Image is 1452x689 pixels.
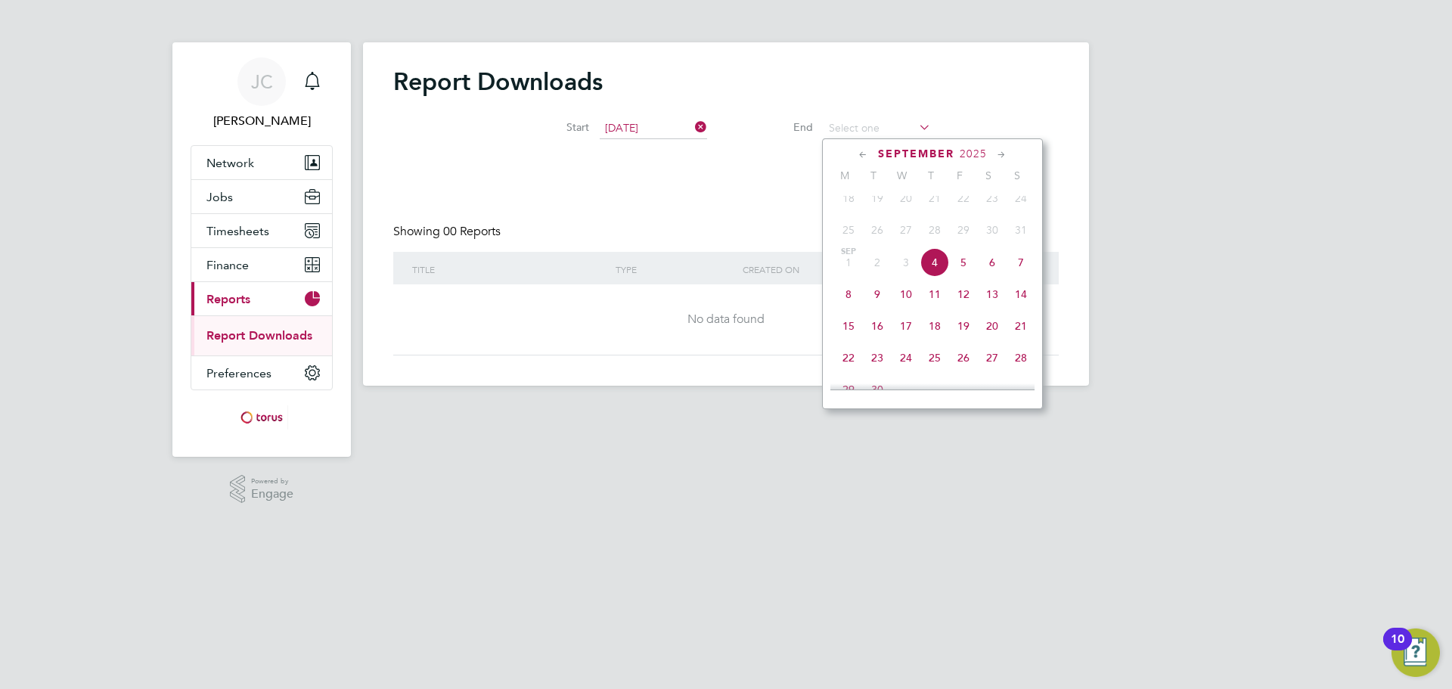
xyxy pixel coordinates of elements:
span: 28 [1007,343,1035,372]
span: Network [206,156,254,170]
span: 00 Reports [443,224,501,239]
div: Showing [393,224,504,240]
span: 26 [949,343,978,372]
span: 14 [1007,280,1035,309]
span: M [830,169,859,182]
span: 2025 [960,147,987,160]
span: 17 [892,312,920,340]
div: 10 [1391,639,1404,659]
span: 19 [949,312,978,340]
span: 7 [1007,248,1035,277]
span: 8 [834,280,863,309]
span: 1 [834,248,863,277]
span: 26 [863,216,892,244]
span: 24 [892,343,920,372]
span: 19 [863,184,892,213]
span: JC [251,72,273,92]
span: T [917,169,945,182]
button: Network [191,146,332,179]
label: End [745,120,813,134]
span: Sep [834,248,863,256]
span: 18 [920,312,949,340]
a: Powered byEngage [230,475,294,504]
span: 23 [978,184,1007,213]
span: 30 [863,375,892,404]
span: S [974,169,1003,182]
span: 22 [949,184,978,213]
span: 21 [920,184,949,213]
span: Jobs [206,190,233,204]
span: 3 [892,248,920,277]
span: 18 [834,184,863,213]
span: 16 [863,312,892,340]
div: No data found [408,312,1044,327]
span: Jenny Creaby [191,112,333,130]
label: Start [521,120,589,134]
span: Timesheets [206,224,269,238]
span: 4 [920,248,949,277]
a: JC[PERSON_NAME] [191,57,333,130]
button: Timesheets [191,214,332,247]
span: Powered by [251,475,293,488]
span: 2 [863,248,892,277]
button: Finance [191,248,332,281]
span: 27 [978,343,1007,372]
span: 20 [892,184,920,213]
span: 13 [978,280,1007,309]
button: Reports [191,282,332,315]
a: Go to home page [191,405,333,430]
button: Jobs [191,180,332,213]
span: 24 [1007,184,1035,213]
span: 25 [920,343,949,372]
nav: Main navigation [172,42,351,457]
span: 31 [1007,216,1035,244]
span: Finance [206,258,249,272]
span: W [888,169,917,182]
div: Title [408,252,612,287]
span: 23 [863,343,892,372]
span: 28 [920,216,949,244]
div: Type [612,252,739,287]
span: 29 [949,216,978,244]
input: Select one [824,118,931,139]
h2: Report Downloads [393,67,1059,97]
img: torus-logo-retina.png [235,405,288,430]
span: 22 [834,343,863,372]
div: Reports [191,315,332,355]
a: Report Downloads [206,328,312,343]
span: 12 [949,280,978,309]
span: Reports [206,292,250,306]
span: F [945,169,974,182]
span: 10 [892,280,920,309]
span: 9 [863,280,892,309]
span: 30 [978,216,1007,244]
span: 15 [834,312,863,340]
span: T [859,169,888,182]
span: 11 [920,280,949,309]
span: September [878,147,954,160]
span: S [1003,169,1032,182]
button: Open Resource Center, 10 new notifications [1391,628,1440,677]
div: Created On [739,252,866,287]
button: Preferences [191,356,332,390]
input: Select one [600,118,707,139]
span: 25 [834,216,863,244]
span: 29 [834,375,863,404]
span: 21 [1007,312,1035,340]
span: 6 [978,248,1007,277]
span: 5 [949,248,978,277]
span: Preferences [206,366,271,380]
span: 27 [892,216,920,244]
span: 20 [978,312,1007,340]
span: Engage [251,488,293,501]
